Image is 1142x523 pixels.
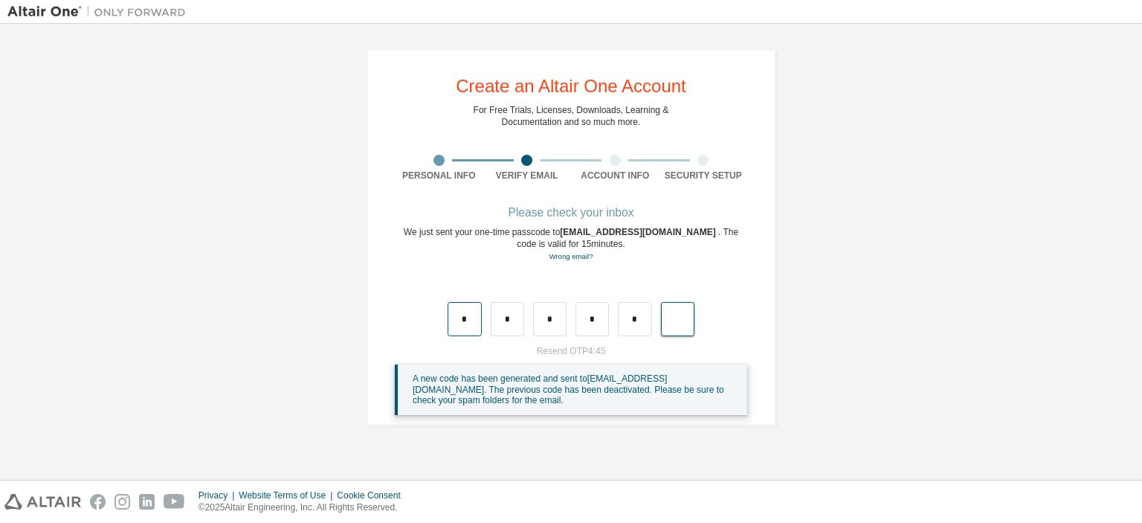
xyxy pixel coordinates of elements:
div: We just sent your one-time passcode to . The code is valid for 15 minutes. [395,226,747,263]
img: Altair One [7,4,193,19]
div: Website Terms of Use [239,490,337,501]
p: © 2025 Altair Engineering, Inc. All Rights Reserved. [199,501,410,514]
span: A new code has been generated and sent to [EMAIL_ADDRESS][DOMAIN_NAME] . The previous code has be... [413,373,724,405]
div: Personal Info [395,170,483,182]
span: [EMAIL_ADDRESS][DOMAIN_NAME] [560,227,718,237]
div: Security Setup [659,170,748,182]
img: youtube.svg [164,494,185,510]
div: Privacy [199,490,239,501]
div: Please check your inbox [395,208,747,217]
div: Create an Altair One Account [456,77,686,95]
div: Cookie Consent [337,490,409,501]
div: Account Info [571,170,659,182]
div: For Free Trials, Licenses, Downloads, Learning & Documentation and so much more. [474,104,669,128]
img: instagram.svg [114,494,130,510]
img: facebook.svg [90,494,106,510]
a: Go back to the registration form [549,252,593,260]
div: Verify Email [483,170,572,182]
img: altair_logo.svg [4,494,81,510]
img: linkedin.svg [139,494,155,510]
